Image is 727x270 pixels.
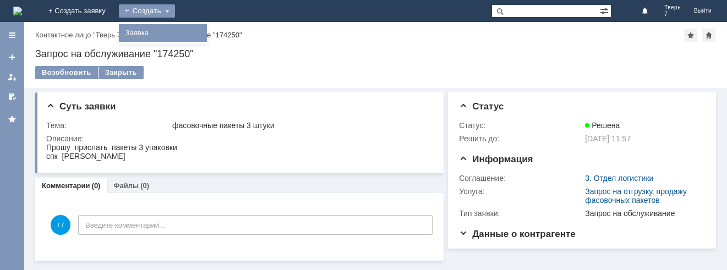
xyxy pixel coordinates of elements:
[51,215,70,235] span: Т7
[128,31,242,39] div: Запрос на обслуживание "174250"
[3,48,21,66] a: Создать заявку
[585,134,631,143] span: [DATE] 11:57
[35,31,123,39] a: Контактное лицо "Тверь 7"
[46,121,170,130] div: Тема:
[13,7,22,15] a: Перейти на домашнюю страницу
[3,88,21,106] a: Мои согласования
[46,134,431,143] div: Описание:
[172,121,429,130] div: фасовочные пакеты 3 штуки
[459,134,583,143] div: Решить до:
[459,154,533,164] span: Информация
[585,187,687,205] a: Запрос на отгрузку, продажу фасовочных пакетов
[459,101,504,112] span: Статус
[121,26,205,40] a: Заявка
[46,101,116,112] span: Суть заявки
[585,121,620,130] span: Решена
[459,229,576,239] span: Данные о контрагенте
[664,4,681,11] span: Тверь
[600,5,611,15] span: Расширенный поиск
[13,7,22,15] img: logo
[35,48,716,59] div: Запрос на обслуживание "174250"
[702,29,715,42] div: Сделать домашней страницей
[92,181,101,190] div: (0)
[3,68,21,86] a: Мои заявки
[140,181,149,190] div: (0)
[42,181,90,190] a: Комментарии
[459,187,583,196] div: Услуга:
[585,209,700,218] div: Запрос на обслуживание
[459,174,583,183] div: Соглашение:
[585,174,653,183] a: 3. Отдел логистики
[119,4,175,18] div: Создать
[113,181,139,190] a: Файлы
[459,121,583,130] div: Статус:
[684,29,697,42] div: Добавить в избранное
[35,31,128,39] div: /
[459,209,583,218] div: Тип заявки:
[664,11,681,18] span: 7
